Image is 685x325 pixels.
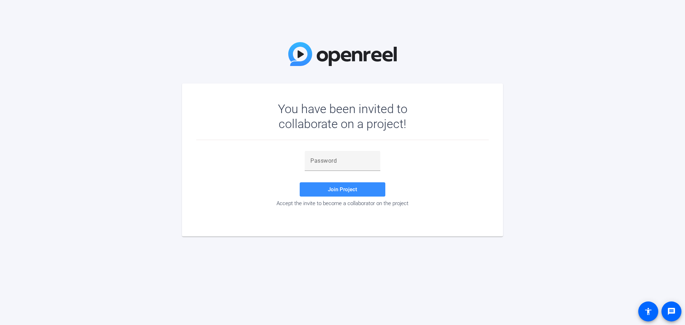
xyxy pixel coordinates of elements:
mat-icon: message [667,307,676,316]
mat-icon: accessibility [644,307,653,316]
div: Accept the invite to become a collaborator on the project [196,200,489,207]
img: OpenReel Logo [288,42,397,66]
div: You have been invited to collaborate on a project! [257,101,428,131]
input: Password [310,157,375,165]
span: Join Project [328,186,357,193]
button: Join Project [300,182,385,197]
